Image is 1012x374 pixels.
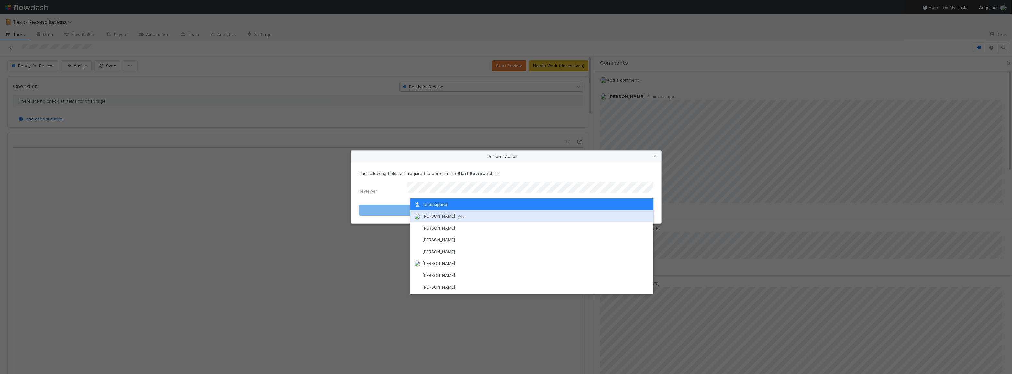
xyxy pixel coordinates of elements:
p: The following fields are required to perform the action: [359,170,653,176]
img: avatar_45ea4894-10ca-450f-982d-dabe3bd75b0b.png [414,248,420,255]
button: Start Review [359,205,653,216]
span: [PERSON_NAME] [422,261,455,266]
img: avatar_df83acd9-d480-4d6e-a150-67f005a3ea0d.png [414,225,420,231]
img: avatar_a3f4375a-141d-47ac-a212-32189532ae09.png [414,272,420,278]
span: [PERSON_NAME] [422,225,455,231]
span: [PERSON_NAME] [422,284,455,289]
img: avatar_85833754-9fc2-4f19-a44b-7938606ee299.png [414,213,420,220]
span: Unassigned [414,202,448,207]
span: [PERSON_NAME] [422,273,455,278]
span: [PERSON_NAME] [422,249,455,254]
label: Reviewer [359,188,378,194]
div: Perform Action [351,151,661,162]
img: avatar_cfa6ccaa-c7d9-46b3-b608-2ec56ecf97ad.png [414,284,420,290]
span: you [458,213,465,219]
strong: Start Review [458,171,486,176]
span: [PERSON_NAME] [422,213,465,219]
span: [PERSON_NAME] [422,237,455,242]
img: avatar_a30eae2f-1634-400a-9e21-710cfd6f71f0.png [414,237,420,243]
img: avatar_04ed6c9e-3b93-401c-8c3a-8fad1b1fc72c.png [414,260,420,267]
